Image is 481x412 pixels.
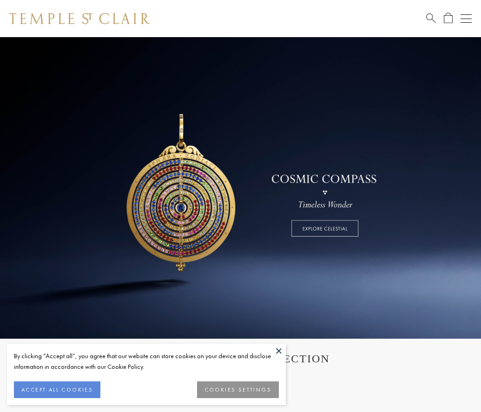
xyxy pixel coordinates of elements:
button: Open navigation [461,13,472,24]
button: COOKIES SETTINGS [197,381,279,398]
button: ACCEPT ALL COOKIES [14,381,100,398]
a: Search [426,13,436,24]
div: By clicking “Accept all”, you agree that our website can store cookies on your device and disclos... [14,351,279,372]
a: Open Shopping Bag [444,13,453,24]
img: Temple St. Clair [9,13,150,24]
